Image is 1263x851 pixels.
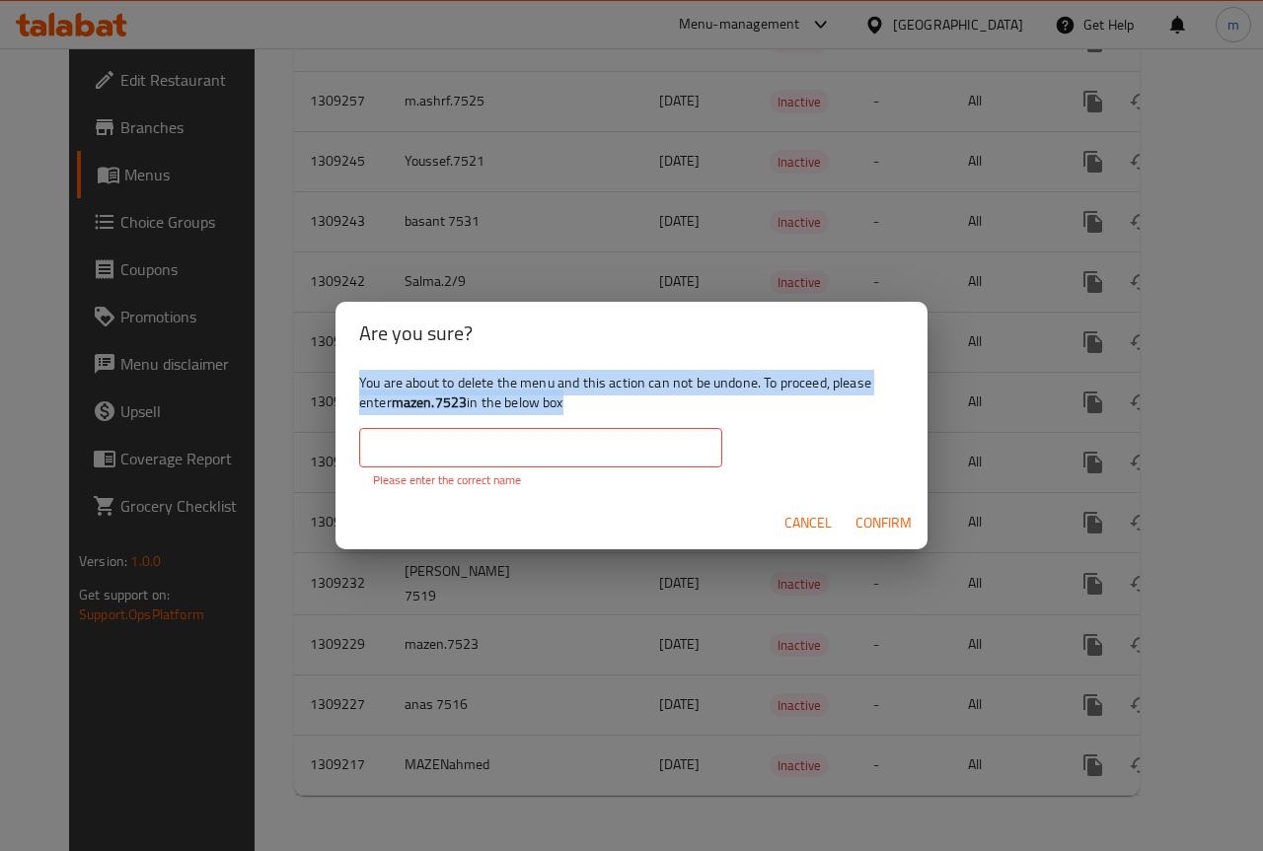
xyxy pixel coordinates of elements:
span: Confirm [855,511,912,535]
b: mazen.7523 [392,390,468,415]
h2: Are you sure? [359,318,904,349]
button: Confirm [848,505,920,541]
p: Please enter the correct name [373,471,708,489]
span: Cancel [784,511,832,535]
button: Cancel [777,505,840,541]
div: You are about to delete the menu and this action can not be undone. To proceed, please enter in t... [335,365,928,497]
